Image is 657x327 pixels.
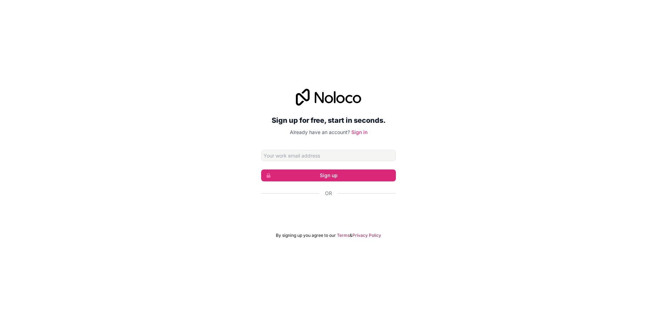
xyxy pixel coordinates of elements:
[261,114,396,127] h2: Sign up for free, start in seconds.
[352,233,381,238] a: Privacy Policy
[290,129,350,135] span: Already have an account?
[337,233,350,238] a: Terms
[261,169,396,181] button: Sign up
[261,150,396,161] input: Email address
[325,190,332,197] span: Or
[350,233,352,238] span: &
[351,129,367,135] a: Sign in
[258,205,399,220] iframe: Sign in with Google Button
[276,233,336,238] span: By signing up you agree to our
